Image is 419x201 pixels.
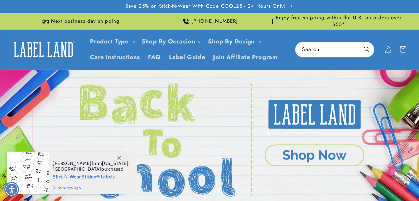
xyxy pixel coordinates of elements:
a: Label Guide [165,49,209,65]
summary: Shop By Occasion [138,34,204,49]
span: Next business day shipping [51,18,120,25]
span: Shop By Occasion [142,38,195,45]
span: [PERSON_NAME] [53,160,92,166]
a: Label Land [8,37,79,62]
a: FAQ [144,49,165,65]
div: Accessibility Menu [4,182,19,197]
img: Label Land [10,39,77,60]
div: Announcement [146,13,273,29]
span: Enjoy free shipping within the U.S. on orders over $50* [276,15,402,28]
a: Product Type [90,37,129,46]
div: Announcement [17,13,143,29]
a: Care instructions [86,49,144,65]
span: FAQ [148,53,161,61]
span: Join Affiliate Program [213,53,277,61]
span: Save 25% on Stick-N-Wear With Code COOL25 - 24 Hours Only! [125,3,286,10]
span: Care instructions [90,53,140,61]
div: Announcement [276,13,402,29]
button: Search [359,42,374,57]
span: from , purchased [53,161,130,172]
summary: Shop By Design [204,34,263,49]
span: 31 minutes ago [53,185,130,191]
span: [PHONE_NUMBER] [191,18,238,25]
span: Stick N' Wear Stikins® Labels [53,172,130,180]
span: Label Guide [169,53,205,61]
span: [US_STATE] [102,160,128,166]
iframe: Gorgias live chat messenger [353,172,412,194]
a: Join Affiliate Program [209,49,281,65]
summary: Product Type [86,34,138,49]
a: Shop By Design [208,37,254,46]
span: [GEOGRAPHIC_DATA] [53,166,101,172]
